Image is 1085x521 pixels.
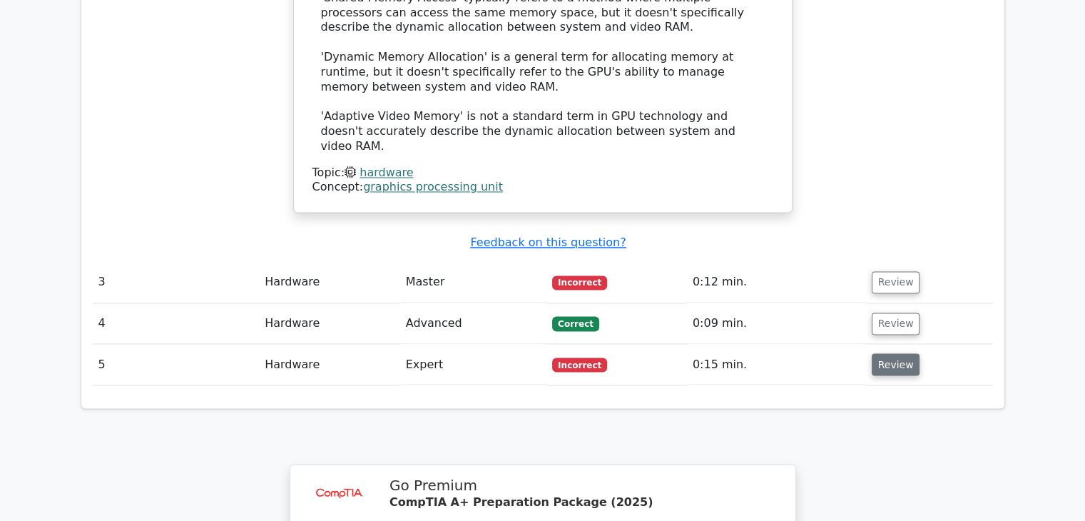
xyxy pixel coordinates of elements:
span: Incorrect [552,275,607,290]
a: graphics processing unit [363,180,503,193]
span: Incorrect [552,358,607,372]
td: 5 [93,344,260,385]
td: 0:12 min. [687,262,866,303]
td: Hardware [259,262,400,303]
span: Correct [552,316,598,330]
button: Review [872,313,920,335]
td: Advanced [400,303,547,344]
td: 0:09 min. [687,303,866,344]
a: Feedback on this question? [470,236,626,249]
div: Topic: [312,166,773,181]
td: 0:15 min. [687,344,866,385]
a: hardware [360,166,413,179]
td: Expert [400,344,547,385]
button: Review [872,271,920,293]
div: Concept: [312,180,773,195]
td: Hardware [259,303,400,344]
td: 3 [93,262,260,303]
td: 4 [93,303,260,344]
td: Hardware [259,344,400,385]
button: Review [872,353,920,375]
td: Master [400,262,547,303]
